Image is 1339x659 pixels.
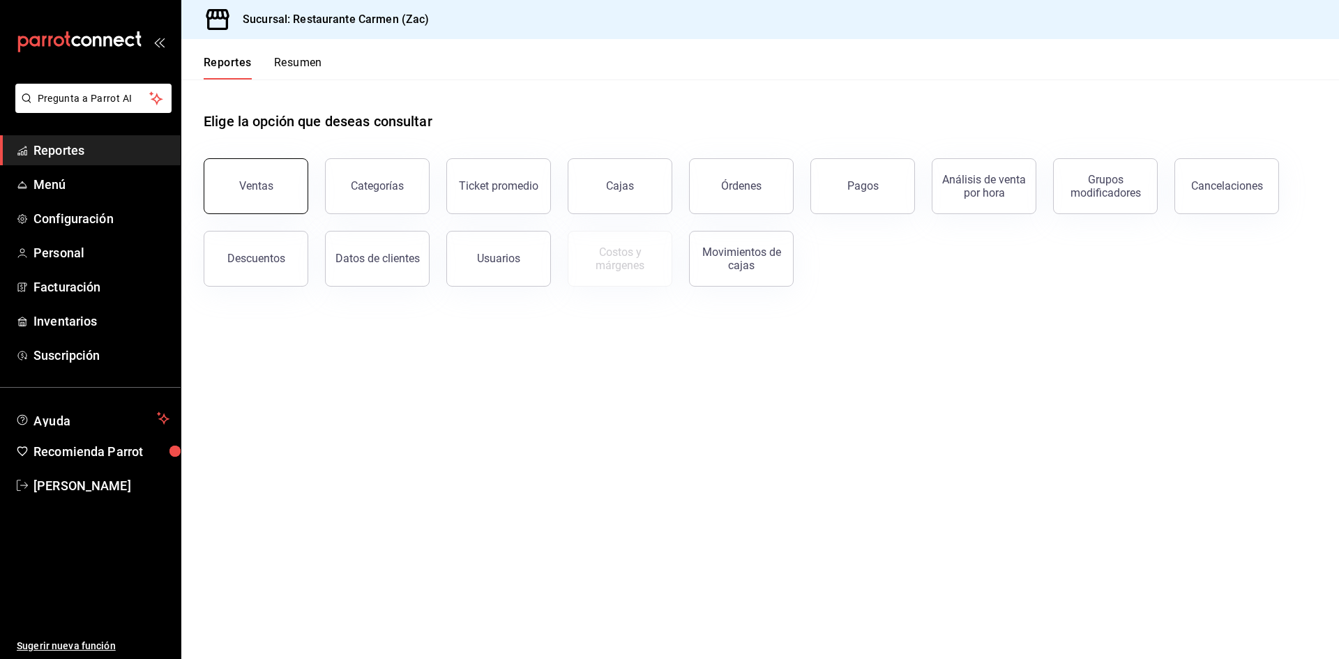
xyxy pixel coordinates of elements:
div: Descuentos [227,252,285,265]
div: Cancelaciones [1191,179,1263,192]
button: Órdenes [689,158,794,214]
h1: Elige la opción que deseas consultar [204,111,432,132]
button: Ticket promedio [446,158,551,214]
div: Categorías [351,179,404,192]
button: Resumen [274,56,322,79]
button: Reportes [204,56,252,79]
span: Menú [33,175,169,194]
button: Pregunta a Parrot AI [15,84,172,113]
div: Costos y márgenes [577,245,663,272]
div: Pagos [847,179,879,192]
div: Datos de clientes [335,252,420,265]
div: Análisis de venta por hora [941,173,1027,199]
span: Facturación [33,278,169,296]
div: Movimientos de cajas [698,245,785,272]
h3: Sucursal: Restaurante Carmen (Zac) [232,11,429,28]
div: Ventas [239,179,273,192]
span: Sugerir nueva función [17,639,169,653]
div: Usuarios [477,252,520,265]
span: Ayuda [33,410,151,427]
span: Recomienda Parrot [33,442,169,461]
button: Contrata inventarios para ver este reporte [568,231,672,287]
button: open_drawer_menu [153,36,165,47]
a: Pregunta a Parrot AI [10,101,172,116]
div: Órdenes [721,179,762,192]
button: Descuentos [204,231,308,287]
button: Ventas [204,158,308,214]
button: Cancelaciones [1174,158,1279,214]
button: Movimientos de cajas [689,231,794,287]
button: Usuarios [446,231,551,287]
div: Ticket promedio [459,179,538,192]
span: Personal [33,243,169,262]
button: Análisis de venta por hora [932,158,1036,214]
div: Grupos modificadores [1062,173,1149,199]
button: Datos de clientes [325,231,430,287]
button: Grupos modificadores [1053,158,1158,214]
span: [PERSON_NAME] [33,476,169,495]
button: Categorías [325,158,430,214]
span: Inventarios [33,312,169,331]
span: Reportes [33,141,169,160]
span: Pregunta a Parrot AI [38,91,150,106]
div: navigation tabs [204,56,322,79]
div: Cajas [606,178,635,195]
span: Configuración [33,209,169,228]
span: Suscripción [33,346,169,365]
button: Pagos [810,158,915,214]
a: Cajas [568,158,672,214]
